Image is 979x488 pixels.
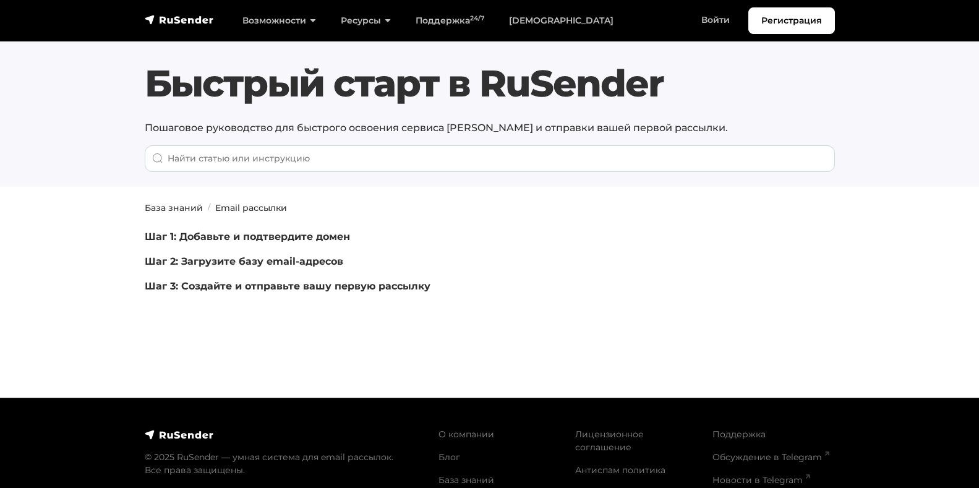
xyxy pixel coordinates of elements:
[403,8,497,33] a: Поддержка24/7
[145,231,350,242] a: Шаг 1: Добавьте и подтвердите домен
[230,8,328,33] a: Возможности
[575,429,644,453] a: Лицензионное соглашение
[575,464,665,476] a: Антиспам политика
[328,8,403,33] a: Ресурсы
[145,255,343,267] a: Шаг 2: Загрузите базу email-адресов
[145,429,214,441] img: RuSender
[152,153,163,164] img: Поиск
[145,145,835,172] input: When autocomplete results are available use up and down arrows to review and enter to go to the d...
[145,121,835,135] p: Пошаговое руководство для быстрого освоения сервиса [PERSON_NAME] и отправки вашей первой рассылки.
[712,429,766,440] a: Поддержка
[438,452,460,463] a: Блог
[470,14,484,22] sup: 24/7
[712,474,810,486] a: Новости в Telegram
[497,8,626,33] a: [DEMOGRAPHIC_DATA]
[748,7,835,34] a: Регистрация
[145,202,203,213] a: База знаний
[145,280,430,292] a: Шаг 3: Создайте и отправьте вашу первую рассылку
[438,474,494,486] a: База знаний
[145,61,835,106] h1: Быстрый старт в RuSender
[438,429,494,440] a: О компании
[145,451,424,477] p: © 2025 RuSender — умная система для email рассылок. Все права защищены.
[137,202,842,215] nav: breadcrumb
[712,452,829,463] a: Обсуждение в Telegram
[145,14,214,26] img: RuSender
[215,202,287,213] a: Email рассылки
[689,7,742,33] a: Войти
